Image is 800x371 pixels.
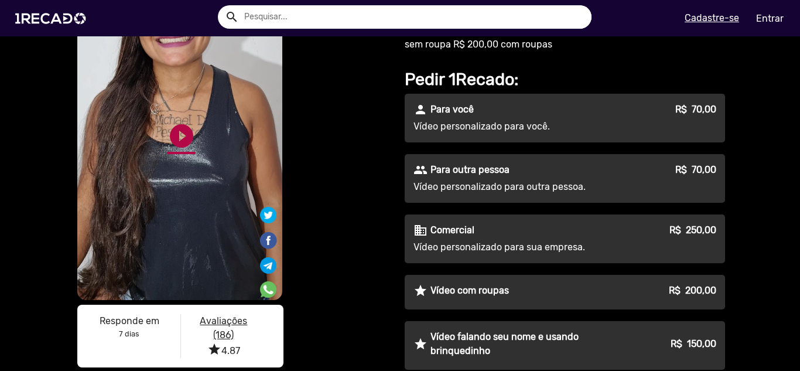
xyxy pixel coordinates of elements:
p: R$ 250,00 [669,223,716,237]
mat-icon: Example home icon [225,10,239,24]
p: R$ 200,00 [669,284,716,298]
u: Cadastre-se [685,12,739,23]
i: Share on Twitter [260,209,276,220]
p: Vídeo falando seu nome e usando brinquedinho [430,330,625,358]
button: Example home icon [221,6,241,26]
b: 7 dias [119,329,139,338]
p: R$ 70,00 [675,103,716,117]
img: Compartilhe no facebook [259,231,278,250]
i: Share on WhatsApp [260,280,276,291]
p: Vídeo personalizado para você. [413,120,625,134]
p: R$ 70,00 [675,163,716,177]
img: Compartilhe no twitter [260,207,276,223]
p: Vídeo com roupas [430,284,509,298]
img: Compartilhe no telegram [260,257,276,274]
u: Avaliações (186) [200,315,247,341]
p: Para você [430,103,474,117]
h2: Pedir 1Recado: [405,69,725,90]
p: Responde em [87,314,172,328]
a: play_circle_filled [167,122,196,150]
input: Pesquisar... [235,5,592,29]
mat-icon: person [413,103,428,117]
mat-icon: business [413,223,428,237]
mat-icon: star [413,337,428,351]
p: Vídeo personalizado para outra pessoa. [413,180,625,194]
p: Comercial [430,223,474,237]
img: Compartilhe no whatsapp [260,281,276,298]
a: Entrar [748,8,791,29]
i: star [207,342,221,356]
p: Vídeo personalizado para sua empresa. [413,240,625,254]
mat-icon: people [413,163,428,177]
p: Para outra pessoa [430,163,510,177]
mat-icon: star [413,284,428,298]
p: R$ 150,00 [671,337,716,351]
i: Share on Telegram [260,256,276,267]
span: 4.87 [207,345,240,356]
i: Share on Facebook [259,230,278,241]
